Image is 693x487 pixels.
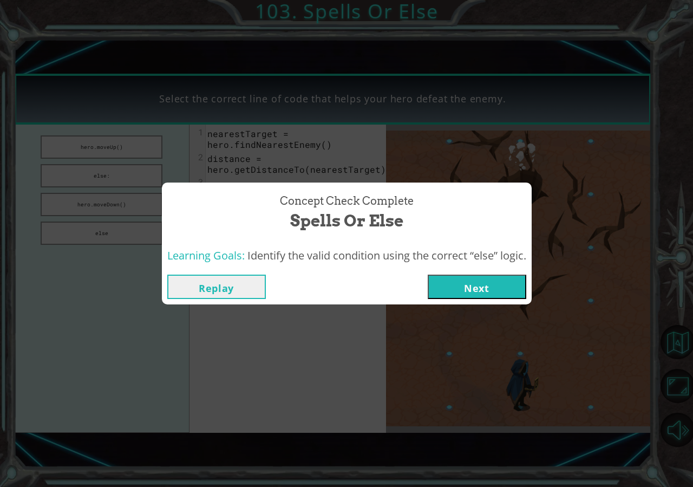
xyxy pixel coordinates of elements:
[167,248,245,263] span: Learning Goals:
[247,248,526,263] span: Identify the valid condition using the correct “else” logic.
[167,275,266,299] button: Replay
[290,209,403,232] span: Spells Or Else
[428,275,526,299] button: Next
[280,193,414,209] span: Concept Check Complete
